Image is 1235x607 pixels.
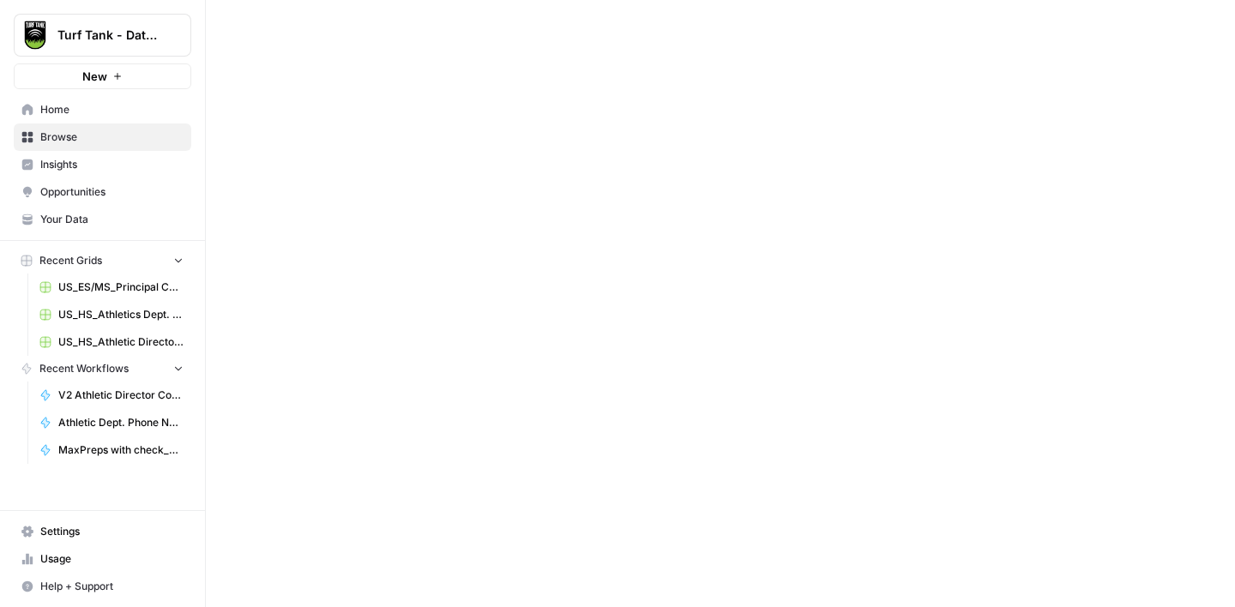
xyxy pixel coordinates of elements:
[32,436,191,464] a: MaxPreps with check_Sports Type_US_HS
[14,96,191,123] a: Home
[40,157,184,172] span: Insights
[58,334,184,350] span: US_HS_Athletic Director_INITIAL TEST
[32,328,191,356] a: US_HS_Athletic Director_INITIAL TEST
[14,248,191,273] button: Recent Grids
[39,361,129,376] span: Recent Workflows
[40,524,184,539] span: Settings
[14,206,191,233] a: Your Data
[14,573,191,600] button: Help + Support
[14,123,191,151] a: Browse
[58,388,184,403] span: V2 Athletic Director Contact for High Schools
[58,415,184,430] span: Athletic Dept. Phone Number
[58,279,184,295] span: US_ES/MS_Principal Contacts_1
[58,442,184,458] span: MaxPreps with check_Sports Type_US_HS
[20,20,51,51] img: Turf Tank - Data Team Logo
[32,301,191,328] a: US_HS_Athletics Dept. Phone Number_INITIAL TEST
[32,409,191,436] a: Athletic Dept. Phone Number
[40,184,184,200] span: Opportunities
[40,129,184,145] span: Browse
[14,178,191,206] a: Opportunities
[82,68,107,85] span: New
[14,14,191,57] button: Workspace: Turf Tank - Data Team
[40,551,184,567] span: Usage
[14,545,191,573] a: Usage
[57,27,161,44] span: Turf Tank - Data Team
[40,579,184,594] span: Help + Support
[14,63,191,89] button: New
[32,382,191,409] a: V2 Athletic Director Contact for High Schools
[40,212,184,227] span: Your Data
[14,151,191,178] a: Insights
[14,518,191,545] a: Settings
[32,273,191,301] a: US_ES/MS_Principal Contacts_1
[14,356,191,382] button: Recent Workflows
[40,102,184,117] span: Home
[39,253,102,268] span: Recent Grids
[58,307,184,322] span: US_HS_Athletics Dept. Phone Number_INITIAL TEST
